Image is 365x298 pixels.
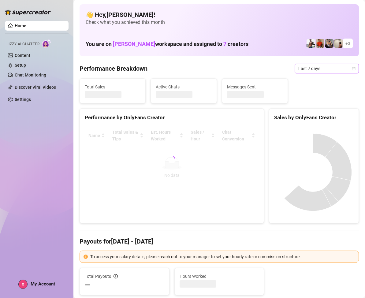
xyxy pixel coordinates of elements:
img: AI Chatter [42,39,51,48]
span: My Account [31,281,55,287]
a: Chat Monitoring [15,73,46,77]
span: Total Payouts [85,273,111,280]
div: Sales by OnlyFans Creator [274,114,354,122]
span: Total Sales [85,84,140,90]
img: Justin [316,39,324,48]
span: Last 7 days [298,64,355,73]
span: calendar [352,67,356,70]
span: [PERSON_NAME] [113,41,155,47]
span: 7 [223,41,226,47]
a: Settings [15,97,31,102]
span: exclamation-circle [84,255,88,259]
h1: You are on workspace and assigned to creators [86,41,248,47]
div: To access your salary details, please reach out to your manager to set your hourly rate or commis... [90,253,355,260]
span: Messages Sent [227,84,283,90]
img: Ralphy [334,39,343,48]
span: info-circle [114,274,118,278]
img: ACg8ocJ1aT3vd9a1VRevLzKl5W3CfB50XRR1MvL_YIMJhp_8gVGYCQ=s96-c [19,280,27,289]
a: Content [15,53,30,58]
a: Setup [15,63,26,68]
img: JUSTIN [307,39,315,48]
span: — [85,280,91,290]
h4: 👋 Hey, [PERSON_NAME] ! [86,10,353,19]
h4: Performance Breakdown [80,64,147,73]
span: loading [168,155,176,162]
span: Check what you achieved this month [86,19,353,26]
span: + 3 [345,40,350,47]
a: Discover Viral Videos [15,85,56,90]
h4: Payouts for [DATE] - [DATE] [80,237,359,246]
img: logo-BBDzfeDw.svg [5,9,51,15]
a: Home [15,23,26,28]
span: Hours Worked [180,273,259,280]
div: Performance by OnlyFans Creator [85,114,259,122]
span: Izzy AI Chatter [9,41,39,47]
img: George [325,39,333,48]
span: Active Chats [156,84,211,90]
